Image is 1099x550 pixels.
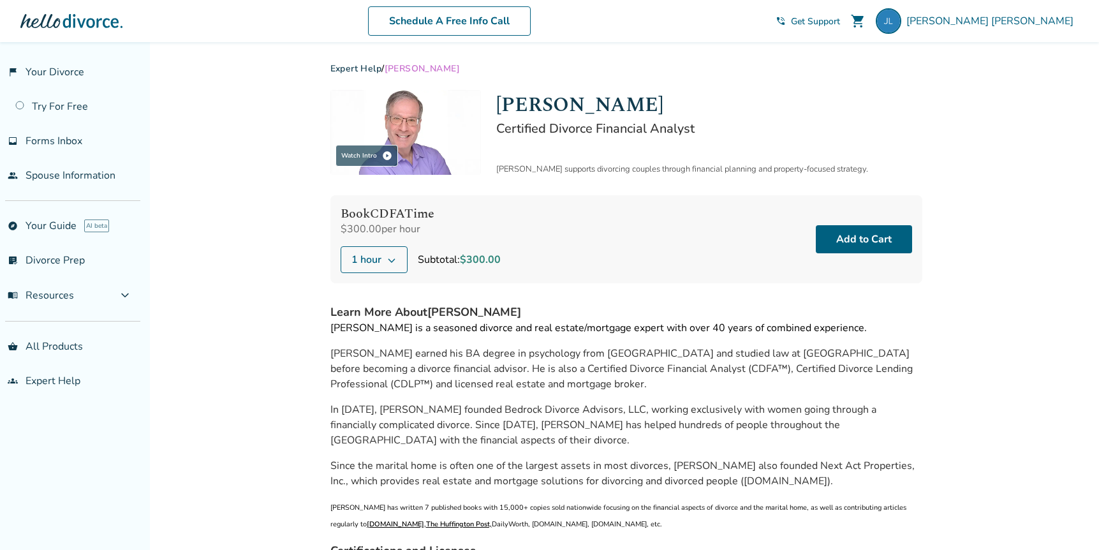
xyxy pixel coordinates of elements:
h4: Learn More About [PERSON_NAME] [330,304,922,320]
h2: Certified Divorce Financial Analyst [496,120,922,137]
span: [PERSON_NAME] [385,63,460,75]
p: In [DATE], [PERSON_NAME] founded Bedrock Divorce Advisors, LLC, working exclusively with women go... [330,402,922,448]
iframe: Chat Widget [1035,489,1099,550]
a: The Huffington Post, [426,519,492,529]
span: [PERSON_NAME] is a seasoned divorce and real estate/mortgage expert with over 40 years of combine... [330,321,867,335]
span: phone_in_talk [776,16,786,26]
span: [PERSON_NAME] has written 7 published books with 15,000+ copies sold nationwide focusing on the f... [330,503,906,529]
a: phone_in_talkGet Support [776,15,840,27]
a: Expert Help [330,63,382,75]
button: Add to Cart [816,225,912,253]
span: , [424,519,426,529]
p: [PERSON_NAME] earned his BA degree in psychology from [GEOGRAPHIC_DATA] and studied law at [GEOGR... [330,346,922,392]
div: [PERSON_NAME] supports divorcing couples through financial planning and property-focused strategy. [496,163,922,175]
a: Schedule A Free Info Call [368,6,531,36]
span: $300.00 [460,253,501,267]
span: shopping_basket [8,341,18,352]
div: Watch Intro [336,145,398,167]
span: menu_book [8,290,18,301]
img: Jeff Landers [330,90,481,175]
span: explore [8,221,18,231]
span: play_circle [382,151,392,161]
span: Resources [8,288,74,302]
span: [PERSON_NAME] [PERSON_NAME] [906,14,1079,28]
span: expand_more [117,288,133,303]
span: Get Support [791,15,840,27]
span: people [8,170,18,181]
div: Subtotal: [418,252,501,267]
h1: [PERSON_NAME] [496,90,922,120]
p: Since the marital home is often one of the largest assets in most divorces, [PERSON_NAME] also fo... [330,458,922,489]
span: DailyWorth, [DOMAIN_NAME], [DOMAIN_NAME], etc. [492,519,662,529]
h4: Book CDFA Time [341,205,501,222]
span: Forms Inbox [26,134,82,148]
a: [DOMAIN_NAME] [367,519,424,529]
div: / [330,63,922,75]
span: list_alt_check [8,255,18,265]
span: AI beta [84,219,109,232]
img: landers@nextactproperties.com [876,8,901,34]
span: 1 hour [351,252,381,267]
span: shopping_cart [850,13,866,29]
span: flag_2 [8,67,18,77]
span: groups [8,376,18,386]
button: 1 hour [341,246,408,273]
div: $300.00 per hour [341,222,501,236]
span: inbox [8,136,18,146]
